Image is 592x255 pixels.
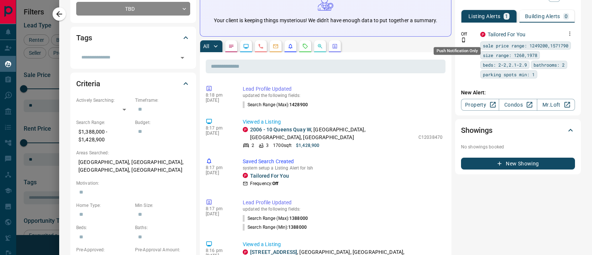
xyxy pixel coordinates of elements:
[135,202,190,209] p: Min Size:
[243,173,248,178] div: property.ca
[534,61,565,68] span: bathrooms: 2
[76,246,131,253] p: Pre-Approved:
[214,17,437,24] p: Your client is keeping things mysterious! We didn't have enough data to put together a summary.
[76,32,92,44] h2: Tags
[461,89,575,97] p: New Alert:
[480,32,485,37] div: property.ca
[206,165,232,170] p: 8:17 pm
[76,78,100,90] h2: Criteria
[250,180,278,187] p: Frequency:
[243,158,443,165] p: Saved Search Created
[266,142,269,149] p: 3
[243,127,248,132] div: property.ca
[76,202,131,209] p: Home Type:
[243,249,248,255] div: property.ca
[76,180,190,187] p: Motivation:
[461,99,499,111] a: Property
[243,85,443,93] p: Lead Profile Updated
[525,14,560,19] p: Building Alerts
[76,150,190,156] p: Areas Searched:
[468,14,501,19] p: Listing Alerts
[250,127,311,132] a: 2006 - 10 Queens Quay W
[273,43,279,49] svg: Emails
[461,121,575,139] div: Showings
[499,99,537,111] a: Condos
[135,97,190,104] p: Timeframe:
[461,144,575,150] p: No showings booked
[206,93,232,98] p: 8:18 pm
[483,61,527,68] span: beds: 2-2,2.1-2.9
[206,206,232,211] p: 8:17 pm
[483,71,535,78] span: parking spots min: 1
[418,134,443,141] p: C12038470
[206,211,232,217] p: [DATE]
[250,249,297,255] a: [STREET_ADDRESS]
[565,14,568,19] p: 0
[206,125,232,131] p: 8:17 pm
[76,75,190,93] div: Criteria
[273,142,292,149] p: 1700 sqft
[243,241,443,248] p: Viewed a Listing
[252,142,254,149] p: 2
[177,53,188,63] button: Open
[203,44,209,49] p: All
[243,207,443,212] p: updated the following fields:
[250,173,289,179] a: Tailored For You
[206,98,232,103] p: [DATE]
[505,14,508,19] p: 1
[243,199,443,207] p: Lead Profile Updated
[243,93,443,98] p: updated the following fields:
[272,181,278,186] strong: Off
[76,224,131,231] p: Beds:
[243,224,307,231] p: Search Range (Min) :
[483,42,568,49] span: sale price range: 1249200,1571790
[434,47,481,55] div: Push Notification Only
[289,216,308,221] span: 1388000
[135,119,190,126] p: Budget:
[537,99,575,111] a: Mr.Loft
[461,158,575,170] button: New Showing
[289,102,308,107] span: 1428900
[287,43,293,49] svg: Listing Alerts
[302,43,308,49] svg: Requests
[206,131,232,136] p: [DATE]
[76,156,190,176] p: [GEOGRAPHIC_DATA], [GEOGRAPHIC_DATA], [GEOGRAPHIC_DATA], [GEOGRAPHIC_DATA]
[135,224,190,231] p: Baths:
[206,248,232,253] p: 8:16 pm
[488,31,525,37] a: Tailored For You
[243,101,308,108] p: Search Range (Max) :
[317,43,323,49] svg: Opportunities
[243,43,249,49] svg: Lead Browsing Activity
[258,43,264,49] svg: Calls
[243,215,308,222] p: Search Range (Max) :
[228,43,234,49] svg: Notes
[76,97,131,104] p: Actively Searching:
[206,170,232,175] p: [DATE]
[76,29,190,47] div: Tags
[461,124,492,136] h2: Showings
[135,246,190,253] p: Pre-Approval Amount:
[76,119,131,126] p: Search Range:
[288,225,307,230] span: 1388000
[461,37,466,43] svg: Push Notification Only
[243,165,443,171] p: system setup a Listing Alert for Ish
[76,126,131,146] p: $1,388,000 - $1,428,900
[76,2,190,16] div: TBD
[296,142,319,149] p: $1,428,900
[461,31,476,37] p: Off
[483,51,537,59] span: size range: 1260,1978
[243,118,443,126] p: Viewed a Listing
[332,43,338,49] svg: Agent Actions
[250,126,415,141] p: , [GEOGRAPHIC_DATA], [GEOGRAPHIC_DATA], [GEOGRAPHIC_DATA]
